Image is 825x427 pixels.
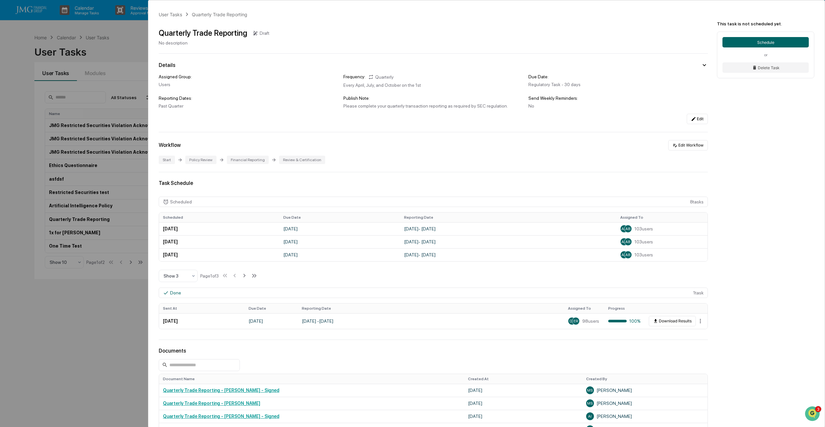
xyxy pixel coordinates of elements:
th: Reporting Date [400,213,616,222]
button: Edit [687,114,708,124]
a: 🔎Data Lookup [4,143,43,154]
span: DJ [570,319,574,323]
span: AA [622,226,627,231]
div: Send Weekly Reminders: [528,96,708,101]
th: Due Date [245,304,298,313]
span: Attestations [54,133,80,139]
span: Preclearance [13,133,42,139]
th: Created By [582,374,708,384]
div: Start [159,156,175,164]
span: 103 users [634,239,653,244]
div: 🗄️ [47,134,52,139]
div: Reporting Dates: [159,96,338,101]
td: [DATE] [159,235,280,248]
span: 98 users [582,318,599,324]
div: Workflow [159,142,181,148]
div: Scheduled [170,199,192,204]
td: [DATE] - [DATE] [298,313,564,329]
span: [DATE] [57,88,71,94]
td: [DATE] [279,222,400,235]
div: 🖐️ [6,134,12,139]
img: 8933085812038_c878075ebb4cc5468115_72.jpg [14,50,25,61]
th: Created At [464,374,582,384]
th: Sent At [159,304,245,313]
div: Every April, July, and October on the 1st [343,83,523,88]
div: Regulatory Task - 30 days [528,82,708,87]
div: 8 task s [159,197,708,207]
a: Quarterly Trade Reporting - [PERSON_NAME] - Signed [163,388,279,393]
div: Policy Review [185,156,216,164]
div: Documents [159,348,708,354]
span: 103 users [634,252,653,257]
button: Download Results [649,316,696,326]
div: [PERSON_NAME] [586,386,704,394]
span: [PERSON_NAME] [20,88,53,94]
img: 1746055101610-c473b297-6a78-478c-a979-82029cc54cd1 [13,106,18,111]
div: Review & Certification [279,156,325,164]
td: [DATE] - [DATE] [400,248,616,261]
td: [DATE] [464,384,582,397]
div: Users [159,82,338,87]
div: Due Date: [528,74,708,79]
button: Start new chat [110,52,118,59]
div: Quarterly Trade Reporting [159,28,247,38]
div: Draft [260,31,269,36]
div: Quarterly Trade Reporting [192,12,247,17]
span: ER [573,319,578,323]
div: No [528,103,708,109]
span: MS [587,388,593,393]
span: AA [622,252,627,257]
img: 1746055101610-c473b297-6a78-478c-a979-82029cc54cd1 [6,50,18,61]
div: Frequency: [343,74,365,80]
img: Jack Rasmussen [6,100,17,110]
div: or [722,53,809,57]
span: Pylon [65,161,79,166]
td: [DATE] [159,313,245,329]
div: Financial Reporting [227,156,269,164]
div: Details [159,62,175,68]
div: Quarterly [368,74,394,80]
div: No description [159,40,269,45]
th: Reporting Date [298,304,564,313]
div: 1 task [159,288,708,298]
a: 🖐️Preclearance [4,130,44,142]
span: • [54,106,56,111]
span: [DATE] [57,106,71,111]
th: Assigned To [616,213,708,222]
span: AB [625,239,630,244]
td: [DATE] [245,313,298,329]
a: Quarterly Trade Reporting - [PERSON_NAME] - Signed [163,414,279,419]
span: AA [622,239,627,244]
div: [PERSON_NAME] [586,399,704,407]
td: [DATE] [159,248,280,261]
div: Page 1 of 3 [200,273,219,278]
div: 100% [608,318,641,324]
td: [DATE] [279,248,400,261]
iframe: Open customer support [804,406,822,423]
div: Past conversations [6,72,43,77]
div: Past Quarter [159,103,338,109]
th: Assigned To [564,304,604,313]
button: See all [101,71,118,79]
th: Scheduled [159,213,280,222]
span: Data Lookup [13,145,41,152]
span: 103 users [634,226,653,231]
div: Please complete your quarterly transaction reporting as required by SEC regulation. [343,103,523,109]
div: Task Schedule [159,180,708,186]
span: AI [588,414,592,419]
th: Progress [604,304,645,313]
span: AB [625,252,630,257]
button: Delete Task [722,62,809,73]
span: [PERSON_NAME] [20,106,53,111]
a: Powered byPylon [46,161,79,166]
td: [DATE] [464,410,582,423]
td: [DATE] [159,222,280,235]
button: Schedule [722,37,809,47]
span: AB [625,226,630,231]
div: Publish Note: [343,96,523,101]
td: [DATE] [279,235,400,248]
th: Due Date [279,213,400,222]
div: User Tasks [159,12,182,17]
